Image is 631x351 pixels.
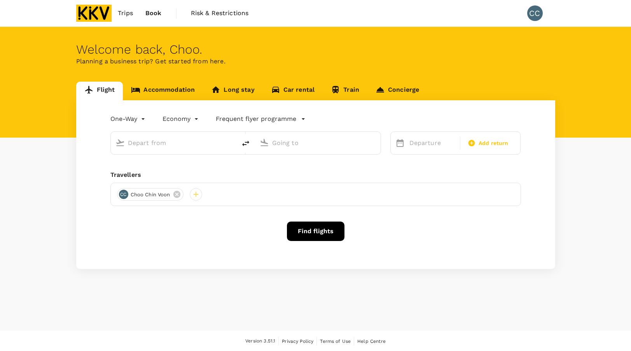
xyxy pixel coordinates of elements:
div: CC [527,5,543,21]
button: delete [236,134,255,153]
a: Car rental [263,82,323,100]
span: Trips [118,9,133,18]
a: Long stay [203,82,262,100]
span: Terms of Use [320,339,351,344]
div: CC [119,190,128,199]
a: Concierge [367,82,427,100]
div: Travellers [110,170,521,180]
button: Find flights [287,222,344,241]
img: KKV Supply Chain Sdn Bhd [76,5,112,22]
a: Privacy Policy [282,337,313,346]
button: Open [231,142,232,143]
div: CCChoo Chin Voon [117,188,184,201]
span: Book [145,9,162,18]
span: Version 3.51.1 [245,337,275,345]
span: Help Centre [357,339,386,344]
p: Frequent flyer programme [216,114,296,124]
button: Open [375,142,377,143]
input: Depart from [128,137,220,149]
span: Choo Chin Voon [126,191,175,199]
span: Add return [479,139,509,147]
a: Flight [76,82,123,100]
p: Planning a business trip? Get started from here. [76,57,555,66]
p: Departure [409,138,455,148]
a: Train [323,82,367,100]
input: Going to [272,137,364,149]
span: Risk & Restrictions [191,9,249,18]
a: Help Centre [357,337,386,346]
div: One-Way [110,113,147,125]
a: Terms of Use [320,337,351,346]
button: Frequent flyer programme [216,114,306,124]
div: Economy [163,113,200,125]
div: Welcome back , Choo . [76,42,555,57]
a: Accommodation [123,82,203,100]
span: Privacy Policy [282,339,313,344]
